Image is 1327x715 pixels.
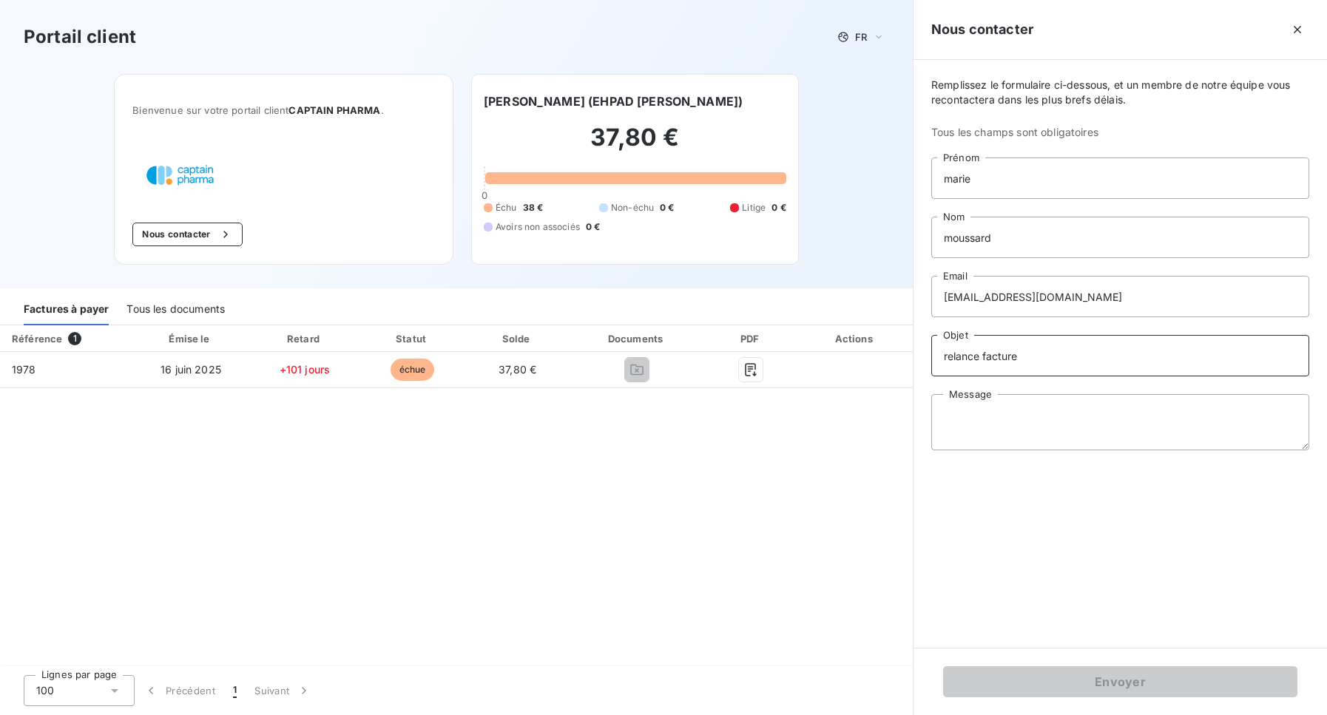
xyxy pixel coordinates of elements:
span: Bienvenue sur votre portail client . [132,104,435,116]
span: échue [391,359,435,381]
h2: 37,80 € [484,123,786,167]
div: Solde [468,331,566,346]
span: 1 [68,332,81,345]
span: 1 [233,683,237,698]
span: Avoirs non associés [496,220,580,234]
h3: Portail client [24,24,136,50]
h5: Nous contacter [931,19,1033,40]
span: Remplissez le formulaire ci-dessous, et un membre de notre équipe vous recontactera dans les plus... [931,78,1309,107]
span: Litige [742,201,766,214]
span: FR [855,31,867,43]
span: 16 juin 2025 [161,363,221,376]
h6: [PERSON_NAME] (EHPAD [PERSON_NAME]) [484,92,743,110]
span: +101 jours [280,363,331,376]
span: Échu [496,201,517,214]
span: 0 [482,189,487,201]
span: 0 € [586,220,600,234]
div: Factures à payer [24,294,109,325]
span: 1978 [12,363,36,376]
button: Nous contacter [132,223,242,246]
input: placeholder [931,276,1309,317]
span: Tous les champs sont obligatoires [931,125,1309,140]
div: Tous les documents [126,294,225,325]
input: placeholder [931,157,1309,199]
button: Précédent [135,675,224,706]
input: placeholder [931,217,1309,258]
span: CAPTAIN PHARMA [288,104,380,116]
div: Retard [253,331,356,346]
span: Non-échu [611,201,654,214]
span: 38 € [523,201,544,214]
img: Company logo [132,152,227,199]
input: placeholder [931,335,1309,376]
span: 100 [36,683,54,698]
button: 1 [224,675,246,706]
div: Statut [362,331,463,346]
div: Référence [12,333,62,345]
button: Suivant [246,675,320,706]
div: Actions [800,331,910,346]
div: PDF [707,331,794,346]
span: 0 € [771,201,786,214]
button: Envoyer [943,666,1297,697]
span: 37,80 € [499,363,536,376]
div: Documents [573,331,701,346]
span: 0 € [660,201,674,214]
div: Émise le [135,331,247,346]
